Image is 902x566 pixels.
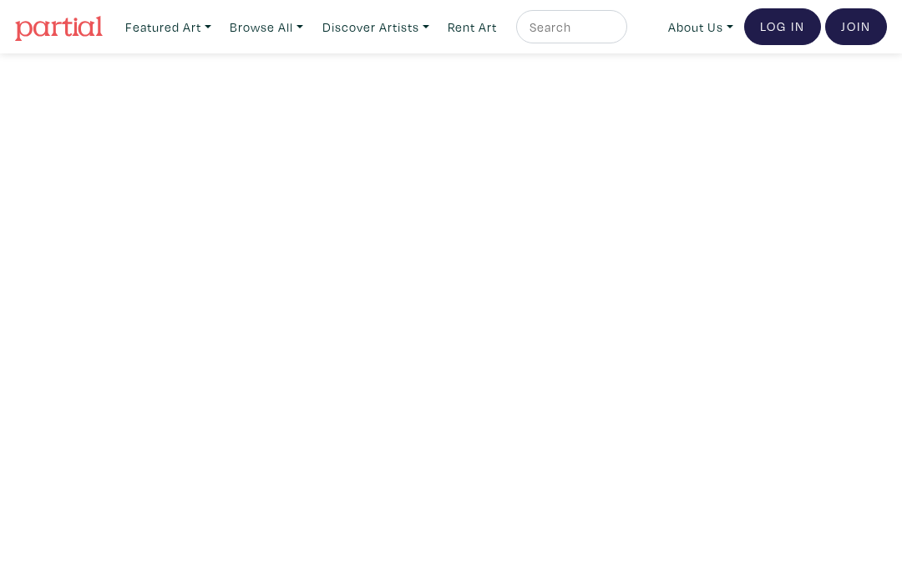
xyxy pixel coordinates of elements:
a: Discover Artists [315,10,437,44]
a: Log In [744,8,821,45]
input: Search [528,17,611,38]
a: Rent Art [440,10,504,44]
a: Featured Art [118,10,219,44]
a: Join [825,8,887,45]
a: Browse All [222,10,311,44]
a: About Us [661,10,741,44]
